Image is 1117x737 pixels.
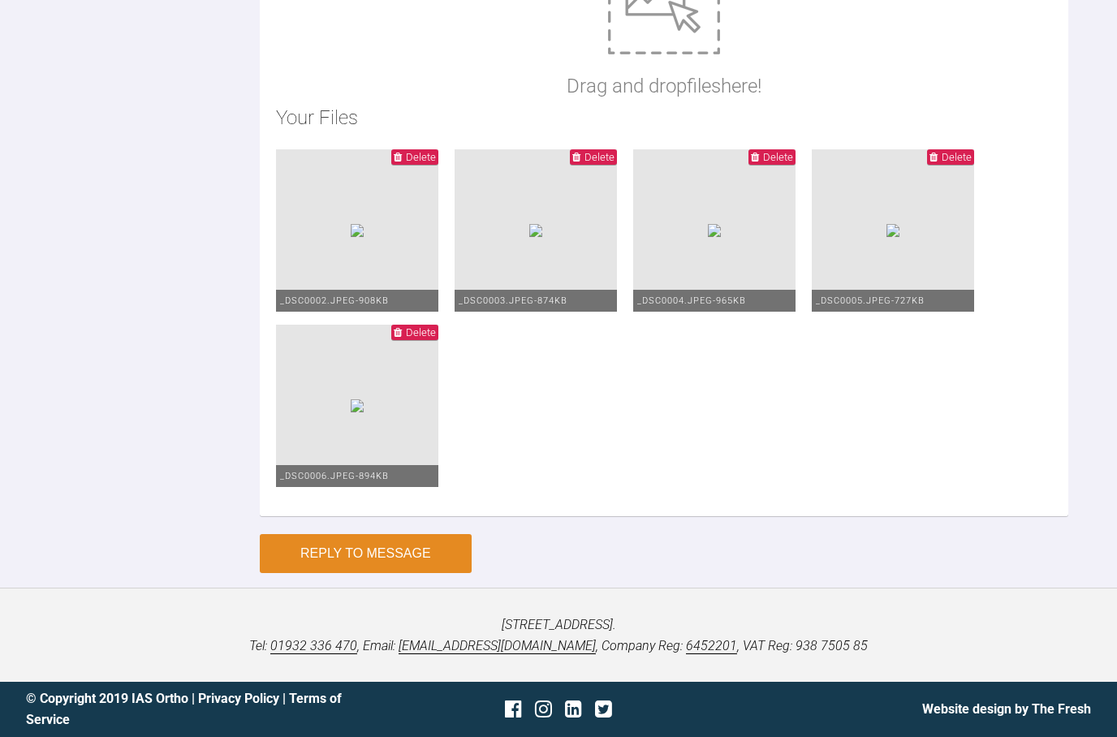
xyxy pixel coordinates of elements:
a: Terms of Service [26,691,342,727]
span: Delete [763,151,793,163]
span: _DSC0003.jpeg - 874KB [459,295,567,306]
p: [STREET_ADDRESS]. Tel: , Email: , Company Reg: , VAT Reg: 938 7505 85 [26,614,1091,656]
div: © Copyright 2019 IAS Ortho | | [26,688,381,730]
span: _DSC0004.jpeg - 965KB [637,295,746,306]
h2: Your Files [276,102,1052,133]
img: 4ac6fca3-d6bf-4350-b46d-1313b84e580e [351,399,364,412]
span: _DSC0002.jpeg - 908KB [280,295,389,306]
img: 65d2d8dd-62da-41dc-9b96-f2a32ecc9562 [708,224,721,237]
a: Website design by The Fresh [922,701,1091,717]
img: 3eb56968-e540-4208-91dc-1901ee55aad2 [529,224,542,237]
span: Delete [406,326,436,338]
button: Reply to Message [260,534,472,573]
span: _DSC0006.jpeg - 894KB [280,471,389,481]
span: Delete [942,151,972,163]
img: 9bcc3cbb-0c8b-4dcf-b71c-7083dd03c024 [351,224,364,237]
span: Delete [406,151,436,163]
span: Delete [584,151,615,163]
a: Privacy Policy [198,691,279,706]
img: 7424f60d-3715-4330-9d3b-109dada7e6fe [886,224,899,237]
span: _DSC0005.jpeg - 727KB [816,295,925,306]
p: Drag and drop files here! [567,71,761,101]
